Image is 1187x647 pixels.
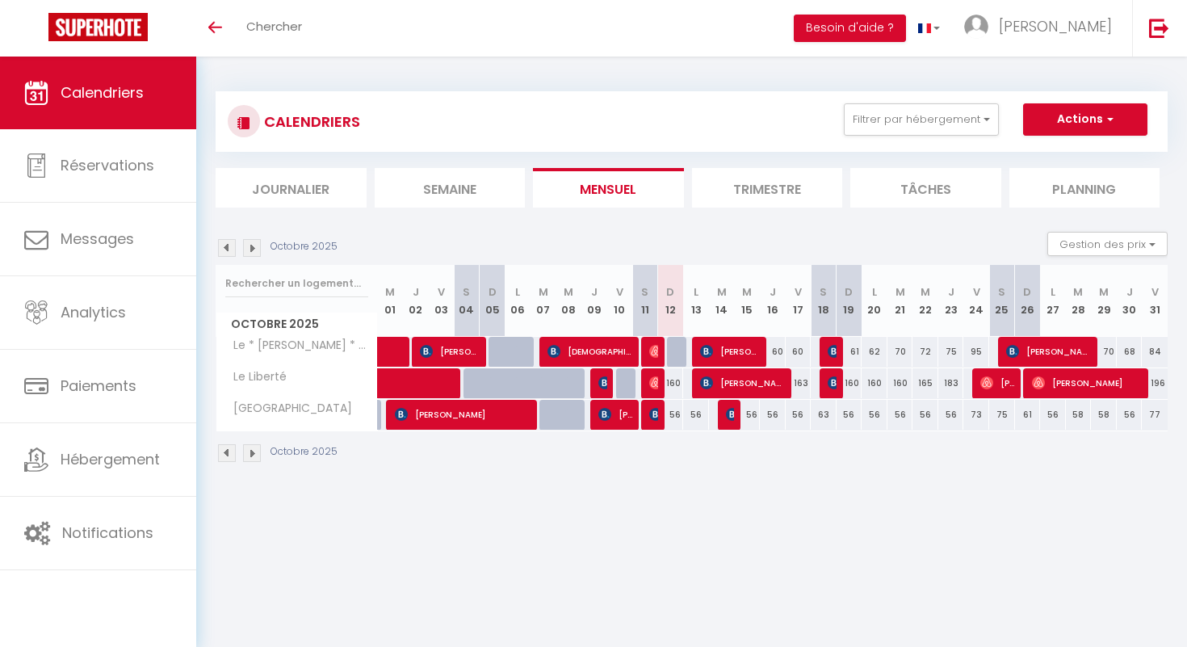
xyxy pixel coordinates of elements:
[375,168,526,208] li: Semaine
[385,284,395,300] abbr: M
[271,239,338,254] p: Octobre 2025
[700,368,786,398] span: [PERSON_NAME]
[1006,336,1093,367] span: [PERSON_NAME]
[260,103,360,140] h3: CALENDRIERS
[912,368,938,398] div: 165
[480,265,505,337] th: 05
[1040,265,1066,337] th: 27
[964,15,988,39] img: ...
[837,368,862,398] div: 160
[811,400,837,430] div: 63
[760,337,786,367] div: 60
[48,13,148,41] img: Super Booking
[912,337,938,367] div: 72
[1023,284,1031,300] abbr: D
[413,284,419,300] abbr: J
[658,368,684,398] div: 160
[1142,265,1168,337] th: 31
[760,265,786,337] th: 16
[1047,232,1168,256] button: Gestion des prix
[989,265,1015,337] th: 25
[794,15,906,42] button: Besoin d'aide ?
[887,265,913,337] th: 21
[649,336,658,367] span: [PERSON_NAME]
[1142,400,1168,430] div: 77
[271,444,338,460] p: Octobre 2025
[760,400,786,430] div: 56
[454,265,480,337] th: 04
[1117,400,1143,430] div: 56
[463,284,470,300] abbr: S
[963,400,989,430] div: 73
[811,265,837,337] th: 18
[912,400,938,430] div: 56
[1040,400,1066,430] div: 56
[429,265,455,337] th: 03
[438,284,445,300] abbr: V
[683,400,709,430] div: 56
[717,284,727,300] abbr: M
[921,284,930,300] abbr: M
[963,337,989,367] div: 95
[505,265,531,337] th: 06
[1051,284,1055,300] abbr: L
[61,155,154,175] span: Réservations
[61,376,136,396] span: Paiements
[533,168,684,208] li: Mensuel
[1091,337,1117,367] div: 70
[539,284,548,300] abbr: M
[862,337,887,367] div: 62
[895,284,905,300] abbr: M
[938,337,964,367] div: 75
[489,284,497,300] abbr: D
[62,523,153,543] span: Notifications
[61,302,126,322] span: Analytics
[1117,265,1143,337] th: 30
[658,265,684,337] th: 12
[862,368,887,398] div: 160
[581,265,607,337] th: 09
[999,16,1112,36] span: [PERSON_NAME]
[1015,265,1041,337] th: 26
[598,399,633,430] span: [PERSON_NAME]
[786,265,812,337] th: 17
[420,336,480,367] span: [PERSON_NAME]
[872,284,877,300] abbr: L
[786,368,812,398] div: 163
[734,400,760,430] div: 56
[649,399,658,430] span: [PERSON_NAME]
[246,18,302,35] span: Chercher
[828,368,837,398] span: [PERSON_NAME]
[938,265,964,337] th: 23
[1091,400,1117,430] div: 58
[786,400,812,430] div: 56
[742,284,752,300] abbr: M
[1117,337,1143,367] div: 68
[1099,284,1109,300] abbr: M
[820,284,827,300] abbr: S
[61,449,160,469] span: Hébergement
[1066,265,1092,337] th: 28
[887,337,913,367] div: 70
[607,265,633,337] th: 10
[1073,284,1083,300] abbr: M
[694,284,698,300] abbr: L
[998,284,1005,300] abbr: S
[844,103,999,136] button: Filtrer par hébergement
[1032,368,1144,398] span: [PERSON_NAME]
[216,168,367,208] li: Journalier
[216,313,377,336] span: Octobre 2025
[1142,368,1168,398] div: 196
[786,337,812,367] div: 60
[531,265,556,337] th: 07
[887,400,913,430] div: 56
[837,337,862,367] div: 61
[862,265,887,337] th: 20
[547,336,634,367] span: [DEMOGRAPHIC_DATA][PERSON_NAME]
[649,368,658,398] span: [PERSON_NAME]
[1066,400,1092,430] div: 58
[219,400,356,418] span: [GEOGRAPHIC_DATA]
[837,265,862,337] th: 19
[658,400,684,430] div: 56
[564,284,573,300] abbr: M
